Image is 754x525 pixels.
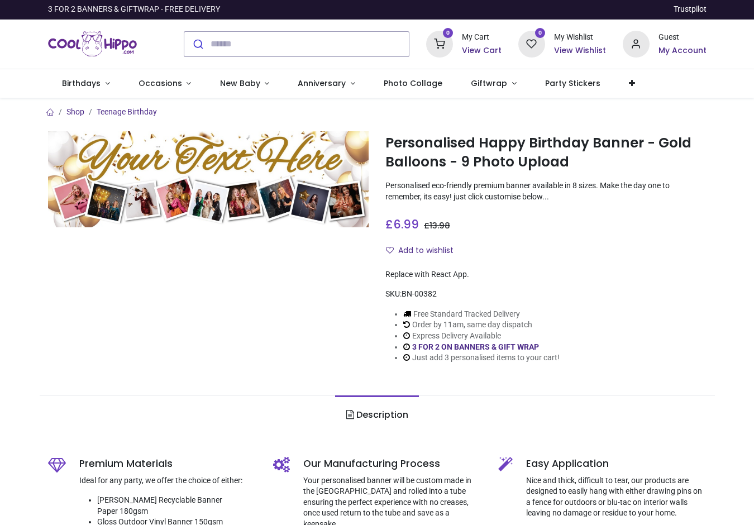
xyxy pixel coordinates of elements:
[674,4,707,15] a: Trustpilot
[386,246,394,254] i: Add to wishlist
[526,475,707,519] p: Nice and thick, difficult to tear, our products are designed to easily hang with either drawing p...
[462,32,502,43] div: My Cart
[424,220,450,231] span: £
[426,39,453,47] a: 0
[48,69,125,98] a: Birthdays
[535,28,546,39] sup: 0
[220,78,260,89] span: New Baby
[658,32,707,43] div: Guest
[385,216,419,232] span: £
[462,45,502,56] a: View Cart
[403,331,560,342] li: Express Delivery Available
[303,457,481,471] h5: Our Manufacturing Process
[430,220,450,231] span: 13.98
[79,475,256,486] p: Ideal for any party, we offer the choice of either:
[658,45,707,56] a: My Account
[518,39,545,47] a: 0
[457,69,531,98] a: Giftwrap
[284,69,370,98] a: Anniversary
[124,69,206,98] a: Occasions
[403,319,560,331] li: Order by 11am, same day dispatch
[393,216,419,232] span: 6.99
[403,352,560,364] li: Just add 3 personalised items to your cart!
[385,269,707,280] div: Replace with React App.
[385,180,707,202] p: Personalised eco-friendly premium banner available in 8 sizes. Make the day one to remember, its ...
[48,28,137,60] img: Cool Hippo
[298,78,346,89] span: Anniversary
[139,78,182,89] span: Occasions
[206,69,284,98] a: New Baby
[385,289,707,300] div: SKU:
[97,495,256,517] li: [PERSON_NAME] Recyclable Banner Paper 180gsm
[335,395,418,435] a: Description
[66,107,84,116] a: Shop
[554,45,606,56] a: View Wishlist
[97,107,157,116] a: Teenage Birthday
[403,309,560,320] li: Free Standard Tracked Delivery
[385,241,463,260] button: Add to wishlistAdd to wishlist
[384,78,442,89] span: Photo Collage
[526,457,707,471] h5: Easy Application
[545,78,600,89] span: Party Stickers
[48,131,369,227] img: Personalised Happy Birthday Banner - Gold Balloons - 9 Photo Upload
[471,78,507,89] span: Giftwrap
[402,289,437,298] span: BN-00382
[554,32,606,43] div: My Wishlist
[79,457,256,471] h5: Premium Materials
[385,133,707,172] h1: Personalised Happy Birthday Banner - Gold Balloons - 9 Photo Upload
[443,28,454,39] sup: 0
[184,32,211,56] button: Submit
[48,4,220,15] div: 3 FOR 2 BANNERS & GIFTWRAP - FREE DELIVERY
[412,342,539,351] a: 3 FOR 2 ON BANNERS & GIFT WRAP
[62,78,101,89] span: Birthdays
[48,28,137,60] a: Logo of Cool Hippo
